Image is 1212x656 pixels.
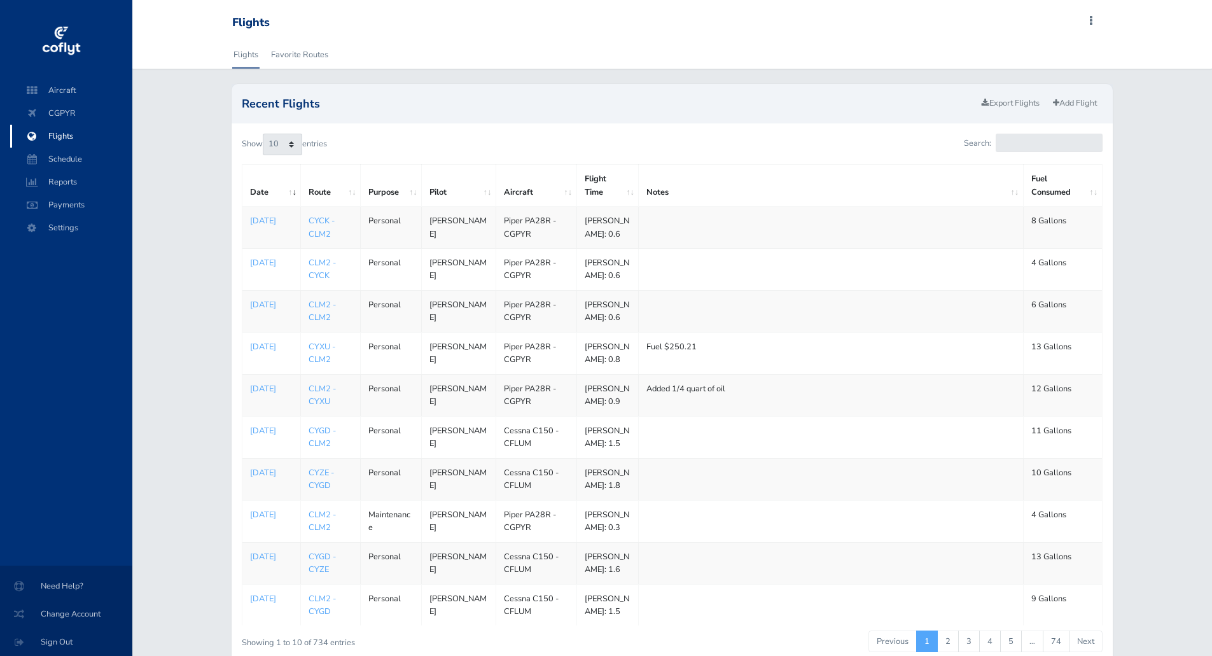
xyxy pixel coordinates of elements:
[422,165,496,207] th: Pilot: activate to sort column ascending
[1023,332,1102,374] td: 13 Gallons
[250,466,293,479] a: [DATE]
[576,416,639,458] td: [PERSON_NAME]: 1.5
[976,94,1045,113] a: Export Flights
[361,416,422,458] td: Personal
[1023,374,1102,416] td: 12 Gallons
[23,79,120,102] span: Aircraft
[576,165,639,207] th: Flight Time: activate to sort column ascending
[1023,542,1102,584] td: 13 Gallons
[309,215,335,239] a: CYCK - CLM2
[496,249,576,291] td: Piper PA28R - CGPYR
[1000,631,1022,652] a: 5
[996,134,1103,152] input: Search:
[361,542,422,584] td: Personal
[576,290,639,332] td: [PERSON_NAME]: 0.6
[576,584,639,625] td: [PERSON_NAME]: 1.5
[422,332,496,374] td: [PERSON_NAME]
[309,467,334,491] a: CYZE - CYGD
[1023,249,1102,291] td: 4 Gallons
[1069,631,1103,652] a: Next
[361,500,422,542] td: Maintenance
[23,102,120,125] span: CGPYR
[422,374,496,416] td: [PERSON_NAME]
[576,500,639,542] td: [PERSON_NAME]: 0.3
[23,125,120,148] span: Flights
[576,458,639,500] td: [PERSON_NAME]: 1.8
[1023,584,1102,625] td: 9 Gallons
[23,193,120,216] span: Payments
[309,551,336,575] a: CYGD - CYZE
[1047,94,1103,113] a: Add Flight
[1023,500,1102,542] td: 4 Gallons
[361,584,422,625] td: Personal
[361,207,422,249] td: Personal
[361,249,422,291] td: Personal
[23,148,120,171] span: Schedule
[1023,290,1102,332] td: 6 Gallons
[937,631,959,652] a: 2
[639,332,1023,374] td: Fuel $250.21
[309,257,336,281] a: CLM2 - CYCK
[40,22,82,60] img: coflyt logo
[242,165,301,207] th: Date: activate to sort column ascending
[1023,458,1102,500] td: 10 Gallons
[576,249,639,291] td: [PERSON_NAME]: 0.6
[496,332,576,374] td: Piper PA28R - CGPYR
[15,603,117,625] span: Change Account
[361,290,422,332] td: Personal
[309,509,336,533] a: CLM2 - CLM2
[496,416,576,458] td: Cessna C150 - CFLUM
[576,542,639,584] td: [PERSON_NAME]: 1.6
[250,214,293,227] a: [DATE]
[250,592,293,605] a: [DATE]
[309,341,335,365] a: CYXU - CLM2
[250,424,293,437] a: [DATE]
[422,290,496,332] td: [PERSON_NAME]
[309,425,336,449] a: CYGD - CLM2
[964,134,1102,152] label: Search:
[361,374,422,416] td: Personal
[422,207,496,249] td: [PERSON_NAME]
[496,165,576,207] th: Aircraft: activate to sort column ascending
[422,416,496,458] td: [PERSON_NAME]
[242,134,327,155] label: Show entries
[270,41,330,69] a: Favorite Routes
[242,629,590,649] div: Showing 1 to 10 of 734 entries
[422,458,496,500] td: [PERSON_NAME]
[232,16,270,30] div: Flights
[15,575,117,597] span: Need Help?
[361,458,422,500] td: Personal
[15,631,117,653] span: Sign Out
[250,340,293,353] a: [DATE]
[250,256,293,269] a: [DATE]
[263,134,302,155] select: Showentries
[23,216,120,239] span: Settings
[958,631,980,652] a: 3
[422,249,496,291] td: [PERSON_NAME]
[496,290,576,332] td: Piper PA28R - CGPYR
[916,631,938,652] a: 1
[422,500,496,542] td: [PERSON_NAME]
[1023,207,1102,249] td: 8 Gallons
[250,298,293,311] a: [DATE]
[576,332,639,374] td: [PERSON_NAME]: 0.8
[496,374,576,416] td: Piper PA28R - CGPYR
[422,584,496,625] td: [PERSON_NAME]
[301,165,361,207] th: Route: activate to sort column ascending
[232,41,260,69] a: Flights
[250,550,293,563] a: [DATE]
[639,374,1023,416] td: Added 1/4 quart of oil
[1023,416,1102,458] td: 11 Gallons
[250,382,293,395] a: [DATE]
[496,500,576,542] td: Piper PA28R - CGPYR
[422,542,496,584] td: [PERSON_NAME]
[250,508,293,521] a: [DATE]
